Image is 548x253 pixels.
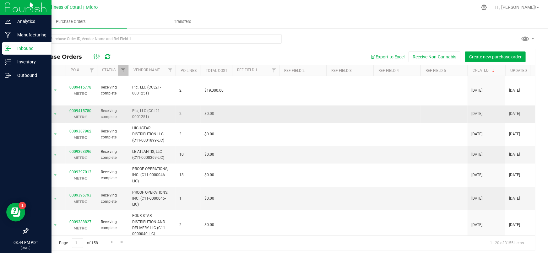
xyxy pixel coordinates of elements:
[127,15,239,28] a: Transfers
[5,72,11,78] inline-svg: Outbound
[52,150,59,159] span: select
[72,238,83,248] input: 1
[471,111,482,117] span: [DATE]
[11,45,49,52] p: Inbound
[179,196,197,202] span: 1
[5,59,11,65] inline-svg: Inventory
[3,245,49,250] p: [DATE]
[11,72,49,79] p: Outbound
[269,65,279,76] a: Filter
[165,19,200,24] span: Transfers
[378,68,399,73] a: Ref Field 4
[54,238,103,248] span: Page of 158
[331,68,352,73] a: Ref Field 3
[118,65,128,76] a: Filter
[52,171,59,180] span: select
[101,149,125,161] span: Receiving complete
[15,15,127,28] a: Purchase Orders
[509,172,520,178] span: [DATE]
[69,129,91,133] a: 0009387962
[69,134,91,140] p: METRC
[71,68,79,72] a: PO #
[133,68,160,72] a: Vendor Name
[471,131,482,137] span: [DATE]
[426,68,446,73] a: Ref Field 5
[101,84,125,96] span: Receiving complete
[132,213,172,237] span: FOUR STAR DISTRIBUTION AND DELIVERY LLC (C11-0000040-LIC)
[69,199,91,205] p: METRC
[204,172,214,178] span: $0.00
[69,155,91,161] p: METRC
[132,108,172,120] span: Pici, LLC (CCL21-0001251)
[471,222,482,228] span: [DATE]
[101,169,125,181] span: Receiving complete
[179,131,197,137] span: 3
[69,175,91,181] p: METRC
[101,219,125,231] span: Receiving complete
[69,170,91,174] a: 0009397013
[52,221,59,229] span: select
[509,196,520,202] span: [DATE]
[69,109,91,113] a: 0009415780
[47,19,94,24] span: Purchase Orders
[471,172,482,178] span: [DATE]
[132,84,172,96] span: Pici, LLC (CCL21-0001251)
[117,238,127,247] a: Go to the last page
[101,192,125,204] span: Receiving complete
[33,53,88,60] span: Purchase Orders
[509,222,520,228] span: [DATE]
[69,114,91,120] p: METRC
[69,85,91,89] a: 0009415778
[204,131,214,137] span: $0.00
[471,196,482,202] span: [DATE]
[28,34,282,44] input: Search Purchase Order ID, Vendor Name and Ref Field 1
[30,5,98,10] span: Mercy Wellness of Cotati | Micro
[19,202,26,209] iframe: Resource center unread badge
[11,18,49,25] p: Analytics
[165,65,176,76] a: Filter
[132,190,172,208] span: PROOF OPERATIONS, INC. (C11-0000046-LIC)
[366,51,409,62] button: Export to Excel
[469,54,522,59] span: Create new purchase order
[69,90,91,96] p: METRC
[132,166,172,184] span: PROOF OPERATIONS, INC. (C11-0000046-LIC)
[132,125,172,143] span: HIGHSTAR DISTRIBUTION LLC (C11-0001899-LIC)
[179,111,197,117] span: 2
[284,68,305,73] a: Ref Field 2
[495,5,536,10] span: Hi, [PERSON_NAME]!
[485,238,529,248] span: 1 - 20 of 3155 items
[471,152,482,158] span: [DATE]
[102,68,116,72] a: Status
[3,240,49,245] p: 03:44 PM PDT
[87,65,97,76] a: Filter
[204,222,214,228] span: $0.00
[5,18,11,24] inline-svg: Analytics
[509,152,520,158] span: [DATE]
[509,111,520,117] span: [DATE]
[510,68,527,73] a: Updated
[473,68,496,73] a: Created
[69,220,91,224] a: 0009388827
[5,32,11,38] inline-svg: Manufacturing
[132,149,172,161] span: LB ATLANTIS, LLC (C11-0000369-LIC)
[471,88,482,94] span: [DATE]
[204,111,214,117] span: $0.00
[101,128,125,140] span: Receiving complete
[465,51,526,62] button: Create new purchase order
[101,108,125,120] span: Receiving complete
[11,31,49,39] p: Manufacturing
[69,149,91,154] a: 0009393396
[6,203,25,222] iframe: Resource center
[204,152,214,158] span: $0.00
[204,196,214,202] span: $0.00
[52,130,59,139] span: select
[179,172,197,178] span: 13
[11,58,49,66] p: Inventory
[52,86,59,95] span: select
[179,152,197,158] span: 10
[179,222,197,228] span: 2
[69,193,91,197] a: 0009396793
[480,4,488,10] div: Manage settings
[237,68,258,72] a: Ref Field 1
